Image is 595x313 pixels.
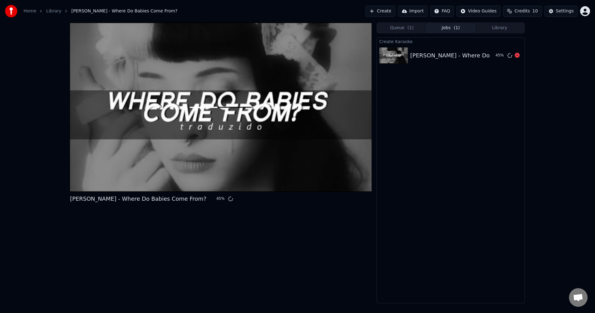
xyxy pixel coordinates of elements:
div: Settings [556,8,574,14]
button: Library [475,24,524,33]
a: Home [24,8,36,14]
nav: breadcrumb [24,8,178,14]
button: FAQ [430,6,454,17]
a: Library [46,8,61,14]
div: 45 % [216,196,226,201]
div: 45 % [496,53,505,58]
span: [PERSON_NAME] - Where Do Babies Come From? [71,8,177,14]
div: [PERSON_NAME] - Where Do Babies Come From? [70,195,206,203]
button: Credits10 [503,6,542,17]
div: [PERSON_NAME] - Where Do Babies Come From? [410,51,547,60]
img: youka [5,5,17,17]
button: Queue [377,24,426,33]
button: Import [398,6,428,17]
div: Create Karaoke [377,38,525,45]
span: ( 1 ) [454,25,460,31]
button: Jobs [426,24,475,33]
a: Open chat [569,288,588,307]
button: Create [365,6,395,17]
span: ( 1 ) [408,25,414,31]
span: 10 [532,8,538,14]
button: Settings [544,6,578,17]
button: Video Guides [456,6,500,17]
span: Credits [514,8,530,14]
